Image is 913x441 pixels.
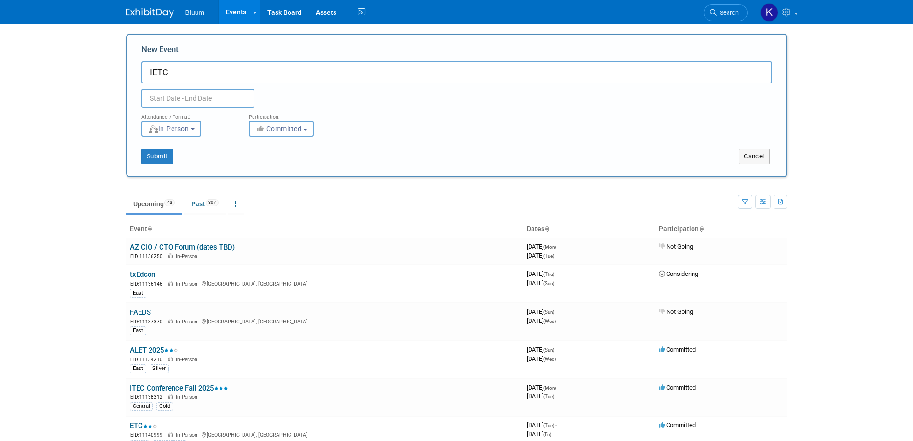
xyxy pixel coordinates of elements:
img: In-Person Event [168,394,173,399]
img: ExhibitDay [126,8,174,18]
span: - [555,270,557,277]
span: [DATE] [527,393,554,400]
a: Sort by Start Date [544,225,549,233]
span: (Sun) [543,347,554,353]
span: (Wed) [543,357,556,362]
span: EID: 11140999 [130,432,166,438]
span: (Tue) [543,394,554,399]
th: Event [126,221,523,238]
span: [DATE] [527,317,556,324]
img: In-Person Event [168,432,173,437]
span: (Mon) [543,244,556,250]
div: [GEOGRAPHIC_DATA], [GEOGRAPHIC_DATA] [130,279,519,287]
span: In-Person [176,281,200,287]
div: [GEOGRAPHIC_DATA], [GEOGRAPHIC_DATA] [130,430,519,439]
span: (Sun) [543,281,554,286]
a: ITEC Conference Fall 2025 [130,384,228,393]
span: In-Person [176,432,200,438]
span: Considering [659,270,698,277]
span: - [555,346,557,353]
div: East [130,326,146,335]
div: Silver [150,364,169,373]
a: AZ CIO / CTO Forum (dates TBD) [130,243,235,251]
span: (Sun) [543,310,554,315]
span: EID: 11134210 [130,357,166,362]
span: EID: 11136146 [130,281,166,286]
span: (Mon) [543,385,556,391]
a: txEdcon [130,270,155,279]
span: (Thu) [543,272,554,277]
span: [DATE] [527,384,559,391]
span: Committed [659,421,696,429]
span: In-Person [176,319,200,325]
span: Bluum [185,9,205,16]
a: Upcoming43 [126,195,182,213]
span: EID: 11138312 [130,394,166,400]
span: In-Person [148,125,189,132]
span: Not Going [659,308,693,315]
a: Past307 [184,195,226,213]
span: Not Going [659,243,693,250]
div: Central [130,402,153,411]
span: - [555,421,557,429]
span: Committed [659,346,696,353]
span: (Wed) [543,319,556,324]
span: [DATE] [527,308,557,315]
span: Search [717,9,739,16]
span: [DATE] [527,279,554,286]
img: In-Person Event [168,253,173,258]
input: Name of Trade Show / Conference [141,61,772,83]
button: Submit [141,149,173,164]
a: Sort by Event Name [147,225,152,233]
a: ETC [130,421,157,430]
span: [DATE] [527,421,557,429]
span: - [557,243,559,250]
span: - [557,384,559,391]
span: [DATE] [527,252,554,259]
a: FAEDS [130,308,151,317]
span: [DATE] [527,355,556,362]
button: Committed [249,121,314,137]
span: 43 [164,199,175,206]
div: [GEOGRAPHIC_DATA], [GEOGRAPHIC_DATA] [130,317,519,325]
span: [DATE] [527,346,557,353]
div: Participation: [249,108,342,120]
span: EID: 11136250 [130,254,166,259]
div: East [130,364,146,373]
span: [DATE] [527,430,551,438]
img: In-Person Event [168,357,173,361]
button: In-Person [141,121,201,137]
span: (Tue) [543,423,554,428]
span: Committed [255,125,302,132]
span: [DATE] [527,270,557,277]
img: Kellie Noller [760,3,778,22]
button: Cancel [739,149,770,164]
div: Gold [156,402,173,411]
span: In-Person [176,357,200,363]
div: East [130,289,146,298]
a: Search [704,4,748,21]
a: ALET 2025 [130,346,178,355]
img: In-Person Event [168,319,173,323]
span: In-Person [176,394,200,400]
span: (Tue) [543,253,554,259]
img: In-Person Event [168,281,173,286]
span: EID: 11137370 [130,319,166,324]
label: New Event [141,44,179,59]
div: Attendance / Format: [141,108,234,120]
span: [DATE] [527,243,559,250]
span: In-Person [176,253,200,260]
input: Start Date - End Date [141,89,254,108]
span: 307 [206,199,219,206]
span: - [555,308,557,315]
a: Sort by Participation Type [699,225,704,233]
span: (Fri) [543,432,551,437]
th: Participation [655,221,787,238]
th: Dates [523,221,655,238]
span: Committed [659,384,696,391]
